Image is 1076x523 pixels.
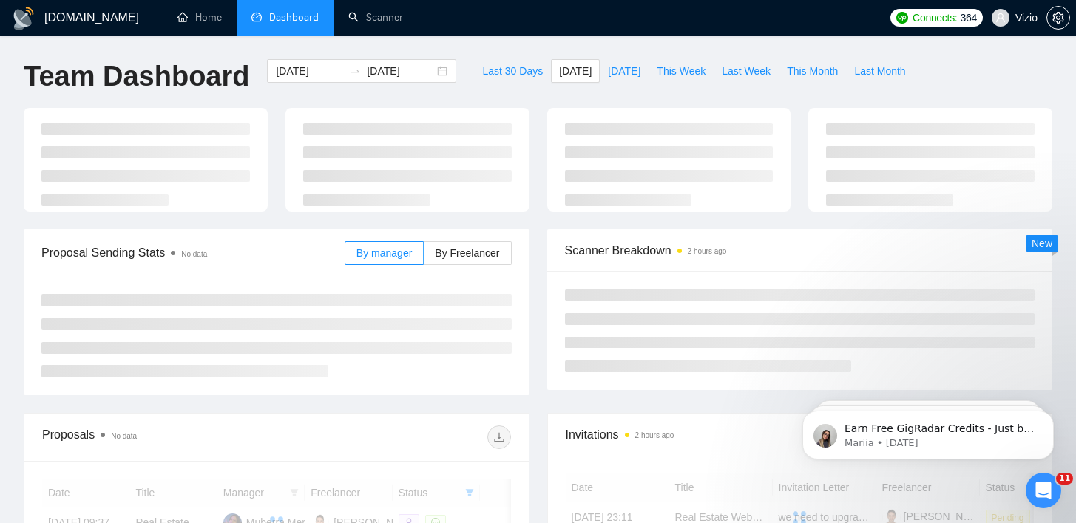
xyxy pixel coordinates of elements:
[348,11,403,24] a: searchScanner
[349,65,361,77] span: to
[854,63,905,79] span: Last Month
[780,379,1076,483] iframe: Intercom notifications message
[356,247,412,259] span: By manager
[1032,237,1052,249] span: New
[787,63,838,79] span: This Month
[722,63,771,79] span: Last Week
[24,59,249,94] h1: Team Dashboard
[688,247,727,255] time: 2 hours ago
[657,63,706,79] span: This Week
[251,12,262,22] span: dashboard
[1026,473,1061,508] iframe: Intercom live chat
[565,241,1035,260] span: Scanner Breakdown
[41,243,345,262] span: Proposal Sending Stats
[435,247,499,259] span: By Freelancer
[846,59,913,83] button: Last Month
[42,425,277,449] div: Proposals
[960,10,976,26] span: 364
[896,12,908,24] img: upwork-logo.png
[12,7,35,30] img: logo
[714,59,779,83] button: Last Week
[474,59,551,83] button: Last 30 Days
[111,432,137,440] span: No data
[181,250,207,258] span: No data
[913,10,957,26] span: Connects:
[276,63,343,79] input: Start date
[779,59,846,83] button: This Month
[482,63,543,79] span: Last 30 Days
[649,59,714,83] button: This Week
[635,431,674,439] time: 2 hours ago
[1056,473,1073,485] span: 11
[367,63,434,79] input: End date
[559,63,592,79] span: [DATE]
[566,425,1035,444] span: Invitations
[269,11,319,24] span: Dashboard
[177,11,222,24] a: homeHome
[995,13,1006,23] span: user
[600,59,649,83] button: [DATE]
[1046,12,1070,24] a: setting
[1046,6,1070,30] button: setting
[349,65,361,77] span: swap-right
[608,63,640,79] span: [DATE]
[551,59,600,83] button: [DATE]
